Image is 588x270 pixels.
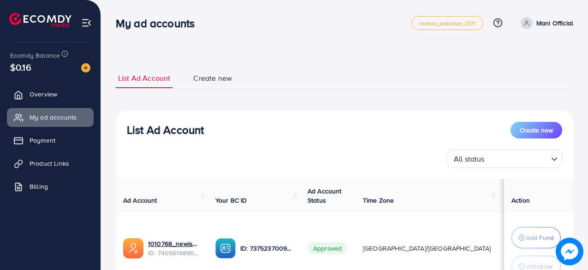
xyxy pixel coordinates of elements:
[123,196,157,205] span: Ad Account
[363,244,491,253] span: [GEOGRAPHIC_DATA]/[GEOGRAPHIC_DATA]
[30,159,69,168] span: Product Links
[81,63,90,72] img: image
[193,73,232,84] span: Create new
[148,248,201,258] span: ID: 7405616896047104017
[520,126,553,135] span: Create new
[30,90,57,99] span: Overview
[215,196,247,205] span: Your BC ID
[308,186,342,205] span: Ad Account Status
[215,238,236,258] img: ic-ba-acc.ded83a64.svg
[447,150,562,168] div: Search for option
[127,123,204,137] h3: List Ad Account
[517,17,573,29] a: Mani Official
[7,108,94,126] a: My ad accounts
[556,238,583,265] img: image
[81,18,92,28] img: menu
[411,16,483,30] a: metap_pakistan_001
[30,113,77,122] span: My ad accounts
[526,232,554,243] p: Add Fund
[10,51,60,60] span: Ecomdy Balance
[9,13,71,27] img: logo
[7,131,94,150] a: Payment
[10,60,31,74] span: $0.16
[148,239,201,248] a: 1010768_newishrat011_1724254562912
[536,18,573,29] p: Mani Official
[30,136,55,145] span: Payment
[7,85,94,103] a: Overview
[123,238,143,258] img: ic-ads-acc.e4c84228.svg
[452,152,487,166] span: All status
[511,196,530,205] span: Action
[511,227,561,248] button: Add Fund
[148,239,201,258] div: <span class='underline'>1010768_newishrat011_1724254562912</span></br>7405616896047104017
[487,150,547,166] input: Search for option
[30,182,48,191] span: Billing
[363,196,394,205] span: Time Zone
[419,20,475,26] span: metap_pakistan_001
[240,243,293,254] p: ID: 7375237009410899984
[7,177,94,196] a: Billing
[511,122,562,138] button: Create new
[118,73,170,84] span: List Ad Account
[7,154,94,173] a: Product Links
[308,242,347,254] span: Approved
[116,17,202,30] h3: My ad accounts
